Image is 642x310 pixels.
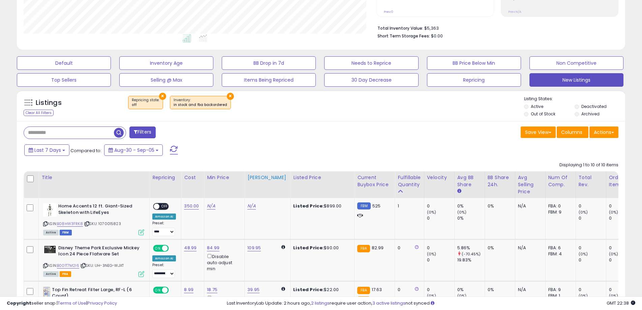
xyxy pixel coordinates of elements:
[36,98,62,108] h5: Listings
[247,245,261,251] a: 109.95
[184,203,199,209] a: 350.00
[207,245,219,251] a: 84.99
[104,144,163,156] button: Aug-30 - Sep-05
[152,255,176,261] div: Amazon AI
[457,215,485,221] div: 0%
[581,104,607,109] label: Deactivated
[43,287,50,300] img: 41zy1sro7HL._SL40_.jpg
[154,245,162,251] span: ON
[70,147,101,154] span: Compared to:
[60,230,72,235] span: FBM
[609,215,636,221] div: 0
[357,202,370,209] small: FBM
[457,174,482,188] div: Avg BB Share
[184,245,196,251] a: 48.99
[462,251,481,257] small: (-70.45%)
[57,263,79,269] a: B001T7M2I6
[529,56,623,70] button: Non Competitive
[609,245,636,251] div: 0
[427,257,454,263] div: 0
[129,126,156,138] button: Filters
[119,56,213,70] button: Inventory Age
[58,203,140,217] b: Home Accents 12 ft. Giant-Sized Skeleton with LifeEyes
[609,287,636,293] div: 0
[7,300,31,306] strong: Copyright
[372,300,405,306] a: 3 active listings
[281,287,285,291] i: Calculated using Dynamic Max Price.
[398,203,419,209] div: 1
[7,300,117,307] div: seller snap | |
[43,245,57,254] img: 41SBVnH-ZjL._SL40_.jpg
[293,287,349,293] div: $22.00
[207,253,239,272] div: Disable auto adjust min
[168,245,179,251] span: OFF
[457,245,485,251] div: 5.86%
[457,287,485,293] div: 0%
[427,174,452,181] div: Velocity
[488,287,510,293] div: 0%
[293,203,324,209] b: Listed Price:
[609,251,618,257] small: (0%)
[579,209,588,215] small: (0%)
[508,10,521,14] small: Prev: N/A
[293,174,351,181] div: Listed Price
[398,245,419,251] div: 0
[427,203,454,209] div: 0
[427,56,521,70] button: BB Price Below Min
[80,263,124,268] span: | SKU: UH-3NEG-WJXT
[87,300,117,306] a: Privacy Policy
[84,221,121,226] span: | SKU: 1070015823
[518,245,540,251] div: N/A
[281,245,285,249] i: Calculated using Dynamic Max Price.
[357,174,392,188] div: Current Buybox Price
[427,287,454,293] div: 0
[24,110,54,116] div: Clear All Filters
[17,56,111,70] button: Default
[152,221,176,236] div: Preset:
[579,203,606,209] div: 0
[457,257,485,263] div: 19.83%
[207,203,215,209] a: N/A
[41,174,147,181] div: Title
[311,300,330,306] a: 2 listings
[579,174,603,188] div: Total Rev.
[524,96,625,102] p: Listing States:
[457,209,467,215] small: (0%)
[398,287,419,293] div: 0
[609,203,636,209] div: 0
[324,56,418,70] button: Needs to Reprice
[43,245,144,276] div: ASIN:
[60,271,71,277] span: FBA
[427,215,454,221] div: 0
[132,97,159,108] span: Repricing state :
[607,300,635,306] span: 2025-09-13 22:38 GMT
[207,286,217,293] a: 18.75
[579,287,606,293] div: 0
[227,300,635,307] div: Last InventoryLab Update: 2 hours ago, require user action, not synced.
[227,93,234,100] button: ×
[488,174,512,188] div: BB Share 24h.
[548,251,571,257] div: FBM: 4
[293,245,349,251] div: $90.00
[457,188,461,194] small: Avg BB Share.
[427,73,521,87] button: Repricing
[372,245,384,251] span: 82.99
[529,73,623,87] button: New Listings
[531,111,555,117] label: Out of Stock
[518,174,543,195] div: Avg Selling Price
[581,111,600,117] label: Archived
[579,251,588,257] small: (0%)
[152,263,176,278] div: Preset:
[114,147,154,153] span: Aug-30 - Sep-05
[222,73,316,87] button: Items Being Repriced
[579,245,606,251] div: 0
[247,203,255,209] a: N/A
[58,300,86,306] a: Terms of Use
[119,73,213,87] button: Selling @ Max
[398,174,421,188] div: Fulfillable Quantity
[159,93,166,100] button: ×
[293,286,324,293] b: Listed Price:
[531,104,543,109] label: Active
[579,257,606,263] div: 0
[557,126,588,138] button: Columns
